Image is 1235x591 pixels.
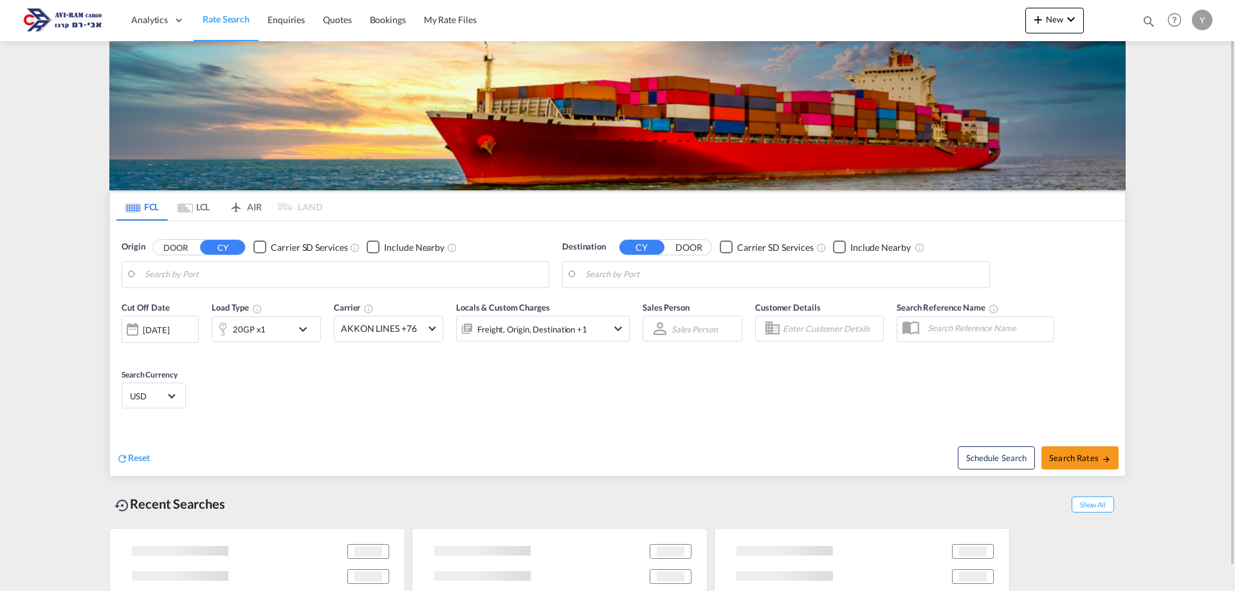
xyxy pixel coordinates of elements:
md-icon: Unchecked: Search for CY (Container Yard) services for all selected carriers.Checked : Search for... [816,242,827,253]
span: Bookings [370,14,406,25]
md-checkbox: Checkbox No Ink [720,241,814,254]
span: Load Type [212,302,262,313]
span: Carrier [334,302,374,313]
span: Show All [1072,496,1114,513]
md-icon: icon-chevron-down [1063,12,1079,27]
md-icon: icon-arrow-right [1102,455,1111,464]
span: Locals & Custom Charges [456,302,550,313]
div: Y [1192,10,1212,30]
md-icon: Unchecked: Search for CY (Container Yard) services for all selected carriers.Checked : Search for... [350,242,360,253]
md-checkbox: Checkbox No Ink [833,241,911,254]
span: AKKON LINES +76 [341,322,425,335]
img: LCL+%26+FCL+BACKGROUND.png [109,41,1126,190]
span: New [1030,14,1079,24]
div: Carrier SD Services [737,241,814,254]
input: Search by Port [145,265,542,284]
md-icon: icon-refresh [116,453,128,464]
span: Destination [562,241,606,253]
md-tab-item: AIR [219,192,271,221]
img: 166978e0a5f911edb4280f3c7a976193.png [19,6,106,35]
div: [DATE] [122,316,199,343]
button: Search Ratesicon-arrow-right [1041,446,1119,469]
div: [DATE] [143,324,169,336]
md-icon: icon-chevron-down [610,321,626,336]
md-datepicker: Select [122,341,131,359]
md-icon: Unchecked: Ignores neighbouring ports when fetching rates.Checked : Includes neighbouring ports w... [447,242,457,253]
button: DOOR [666,240,711,255]
div: Include Nearby [384,241,444,254]
div: Recent Searches [109,489,230,518]
md-icon: icon-backup-restore [114,498,130,513]
div: Origin DOOR CY Checkbox No InkUnchecked: Search for CY (Container Yard) services for all selected... [110,221,1125,476]
span: My Rate Files [424,14,477,25]
input: Search by Port [585,265,983,284]
md-checkbox: Checkbox No Ink [253,241,347,254]
span: USD [130,390,166,402]
md-icon: The selected Trucker/Carrierwill be displayed in the rate results If the rates are from another f... [363,304,374,314]
span: Sales Person [643,302,690,313]
span: Customer Details [755,302,820,313]
button: CY [200,240,245,255]
md-select: Sales Person [670,320,719,338]
div: icon-magnify [1142,14,1156,33]
span: Origin [122,241,145,253]
div: Freight Origin Destination Factory Stuffing [477,320,587,338]
span: Search Rates [1049,453,1111,463]
md-checkbox: Checkbox No Ink [367,241,444,254]
span: Rate Search [203,14,250,24]
span: Enquiries [268,14,305,25]
div: 20GP x1 [233,320,266,338]
input: Enter Customer Details [783,319,879,338]
span: Search Currency [122,370,178,379]
div: 20GP x1icon-chevron-down [212,316,321,342]
span: Analytics [131,14,168,26]
div: Include Nearby [850,241,911,254]
md-tab-item: LCL [168,192,219,221]
div: Carrier SD Services [271,241,347,254]
div: Freight Origin Destination Factory Stuffingicon-chevron-down [456,316,630,341]
md-select: Select Currency: $ USDUnited States Dollar [129,386,179,405]
md-icon: icon-chevron-down [295,322,317,337]
md-tab-item: FCL [116,192,168,221]
span: Reset [128,452,150,463]
md-icon: icon-information-outline [252,304,262,314]
md-icon: icon-magnify [1142,14,1156,28]
button: CY [619,240,664,255]
md-icon: Your search will be saved by the below given name [989,304,999,314]
md-pagination-wrapper: Use the left and right arrow keys to navigate between tabs [116,192,322,221]
button: icon-plus 400-fgNewicon-chevron-down [1025,8,1084,33]
input: Search Reference Name [921,318,1054,338]
div: Help [1164,9,1192,32]
span: Quotes [323,14,351,25]
span: Search Reference Name [897,302,999,313]
span: Cut Off Date [122,302,170,313]
button: DOOR [153,240,198,255]
span: Help [1164,9,1185,31]
div: icon-refreshReset [116,451,150,466]
md-icon: icon-plus 400-fg [1030,12,1046,27]
md-icon: Unchecked: Ignores neighbouring ports when fetching rates.Checked : Includes neighbouring ports w... [915,242,925,253]
md-icon: icon-airplane [228,199,244,209]
button: Note: By default Schedule search will only considerorigin ports, destination ports and cut off da... [958,446,1035,469]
